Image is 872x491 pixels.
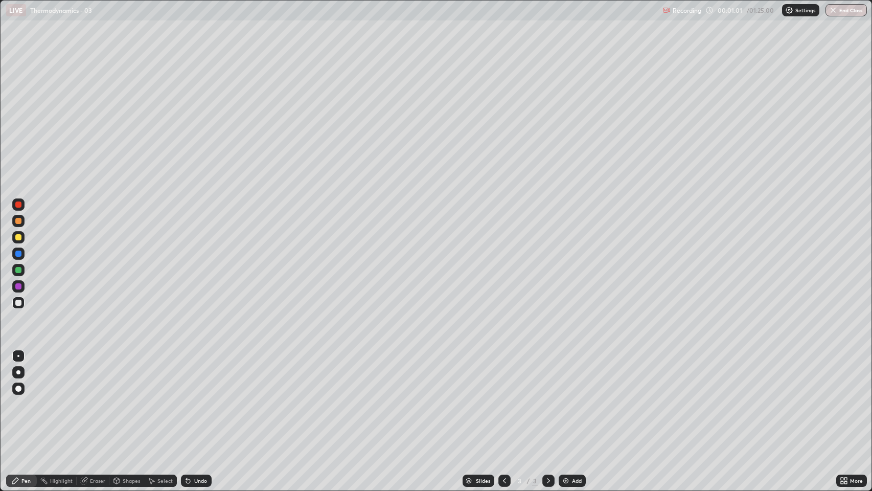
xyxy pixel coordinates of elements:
div: Highlight [50,478,73,483]
div: Shapes [123,478,140,483]
div: Undo [194,478,207,483]
div: / [527,478,530,484]
img: add-slide-button [562,477,570,485]
div: Select [157,478,173,483]
div: More [850,478,863,483]
p: LIVE [9,6,23,14]
img: end-class-cross [829,6,837,14]
button: End Class [825,4,867,16]
img: class-settings-icons [785,6,793,14]
div: 3 [515,478,525,484]
p: Settings [795,8,815,13]
div: Eraser [90,478,105,483]
p: Thermodynamics - 03 [30,6,92,14]
img: recording.375f2c34.svg [662,6,671,14]
div: 3 [532,476,538,485]
p: Recording [673,7,701,14]
div: Slides [476,478,490,483]
div: Pen [21,478,31,483]
div: Add [572,478,582,483]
